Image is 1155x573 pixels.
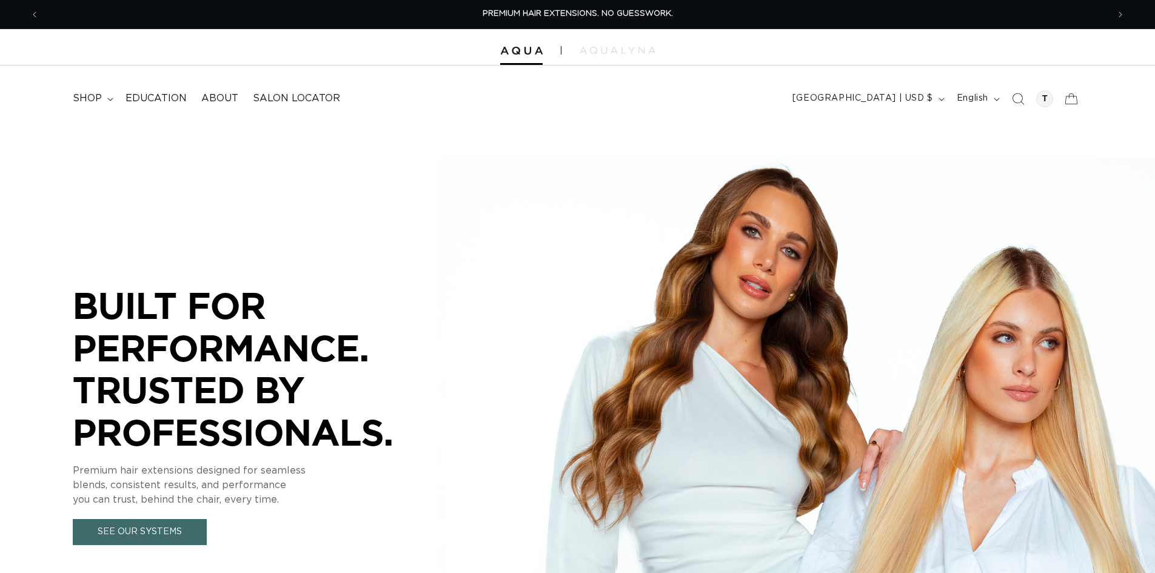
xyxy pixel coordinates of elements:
[792,92,933,105] span: [GEOGRAPHIC_DATA] | USD $
[1107,3,1134,26] button: Next announcement
[201,92,238,105] span: About
[118,85,194,112] a: Education
[126,92,187,105] span: Education
[785,87,949,110] button: [GEOGRAPHIC_DATA] | USD $
[957,92,988,105] span: English
[483,10,673,18] span: PREMIUM HAIR EXTENSIONS. NO GUESSWORK.
[580,47,655,54] img: aqualyna.com
[73,463,437,507] p: Premium hair extensions designed for seamless blends, consistent results, and performance you can...
[500,47,543,55] img: Aqua Hair Extensions
[253,92,340,105] span: Salon Locator
[194,85,246,112] a: About
[246,85,347,112] a: Salon Locator
[73,284,437,453] p: BUILT FOR PERFORMANCE. TRUSTED BY PROFESSIONALS.
[65,85,118,112] summary: shop
[21,3,48,26] button: Previous announcement
[73,92,102,105] span: shop
[73,519,207,545] a: See Our Systems
[949,87,1005,110] button: English
[1005,85,1031,112] summary: Search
